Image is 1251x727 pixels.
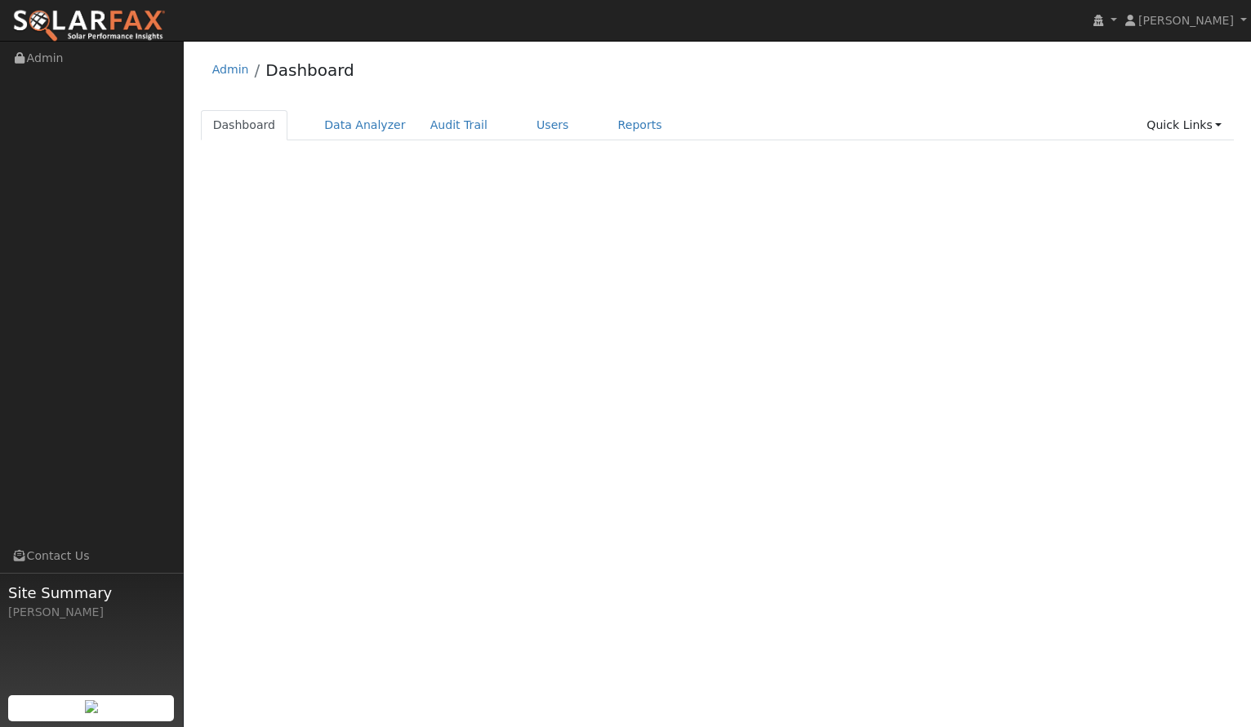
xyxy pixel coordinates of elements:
div: [PERSON_NAME] [8,604,175,621]
a: Reports [606,110,674,140]
a: Audit Trail [418,110,500,140]
span: Site Summary [8,582,175,604]
a: Admin [212,63,249,76]
a: Users [524,110,581,140]
img: SolarFax [12,9,166,43]
img: retrieve [85,700,98,713]
a: Quick Links [1134,110,1234,140]
a: Data Analyzer [312,110,418,140]
a: Dashboard [265,60,354,80]
span: [PERSON_NAME] [1138,14,1234,27]
a: Dashboard [201,110,288,140]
